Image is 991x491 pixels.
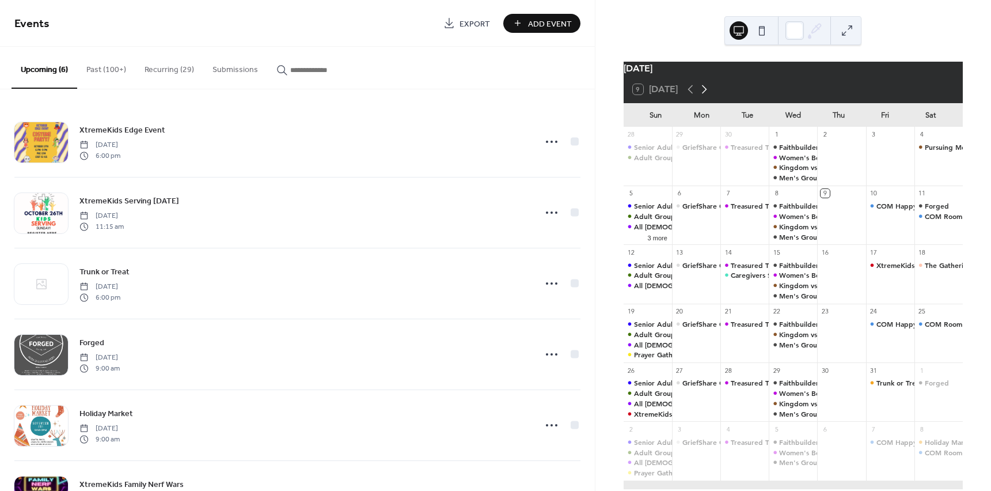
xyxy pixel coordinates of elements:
[769,142,817,152] div: Faithbuilders
[779,281,935,290] div: Kingdom vs Culture, “Living the Kingdom Way”
[624,211,672,221] div: Adult Group Life
[821,366,829,375] div: 30
[772,366,781,375] div: 29
[624,330,672,339] div: Adult Group Life
[769,378,817,388] div: Faithbuilders
[720,319,769,329] div: Treasured Times
[779,448,849,458] div: Women's Book Study
[720,270,769,280] div: Caregivers Support Group
[682,378,740,388] div: GriefShare Group
[769,153,817,163] div: Women's Book Study
[682,319,740,329] div: GriefShare Group
[624,222,672,232] div: All Church Immersion: Exploring Holiness in Scripture
[779,340,836,350] div: Men's Group Life
[870,307,878,316] div: 24
[634,409,723,419] div: XtremeKids Serving [DATE]
[769,201,817,211] div: Faithbuilders
[918,189,927,198] div: 11
[918,248,927,256] div: 18
[682,260,740,270] div: GriefShare Group
[769,222,817,232] div: Kingdom vs Culture, “Living the Kingdom Way”
[779,409,836,419] div: Men's Group Life
[627,366,636,375] div: 26
[624,468,672,478] div: Prayer Gathering
[779,378,822,388] div: Faithbuilders
[624,458,672,467] div: All Church Immersion: Exploring Holiness in Scripture
[624,399,672,409] div: All Church Immersion: Exploring Holiness in Scripture
[731,142,784,152] div: Treasured Times
[914,448,963,458] div: COM Room Visits
[682,437,740,447] div: GriefShare Group
[79,353,120,363] span: [DATE]
[634,330,689,339] div: Adult Group Life
[769,319,817,329] div: Faithbuilders
[682,142,740,152] div: GriefShare Group
[460,18,490,30] span: Export
[870,425,878,433] div: 7
[779,211,849,221] div: Women's Book Study
[770,104,816,127] div: Wed
[772,425,781,433] div: 5
[925,201,949,211] div: Forged
[724,425,732,433] div: 4
[435,14,499,33] a: Export
[779,330,935,339] div: Kingdom vs Culture, “Living the Kingdom Way”
[769,458,817,467] div: Men's Group Life
[634,340,863,350] div: All [DEMOGRAPHIC_DATA] Immersion: Exploring Holiness in Scripture
[821,307,829,316] div: 23
[918,425,927,433] div: 8
[624,319,672,329] div: Senior Adult Sunday School
[866,378,914,388] div: Trunk or Treat
[682,201,740,211] div: GriefShare Group
[779,163,935,172] div: Kingdom vs Culture, “Living the Kingdom Way”
[634,211,689,221] div: Adult Group Life
[779,388,849,398] div: Women's Book Study
[772,248,781,256] div: 15
[624,340,672,350] div: All Church Immersion: Exploring Holiness in Scripture
[79,282,120,292] span: [DATE]
[79,434,120,444] span: 9:00 am
[634,468,690,478] div: Prayer Gathering
[772,130,781,139] div: 1
[203,47,267,88] button: Submissions
[720,260,769,270] div: Treasured Times
[731,201,784,211] div: Treasured Times
[79,140,120,150] span: [DATE]
[769,270,817,280] div: Women's Book Study
[633,104,679,127] div: Sun
[79,124,165,137] span: XtremeKids Edge Event
[624,260,672,270] div: Senior Adult Sunday School
[720,142,769,152] div: Treasured Times
[724,366,732,375] div: 28
[816,104,862,127] div: Thu
[925,319,981,329] div: COM Room Visits
[925,211,981,221] div: COM Room Visits
[769,173,817,183] div: Men's Group Life
[769,437,817,447] div: Faithbuilders
[634,153,689,163] div: Adult Group Life
[821,425,829,433] div: 6
[769,409,817,419] div: Men's Group Life
[672,201,720,211] div: GriefShare Group
[634,270,689,280] div: Adult Group Life
[79,336,104,349] a: Forged
[769,330,817,339] div: Kingdom vs Culture, “Living the Kingdom Way”
[675,307,684,316] div: 20
[720,437,769,447] div: Treasured Times
[724,307,732,316] div: 21
[624,62,963,75] div: [DATE]
[634,378,723,388] div: Senior Adult [DATE] School
[634,399,863,409] div: All [DEMOGRAPHIC_DATA] Immersion: Exploring Holiness in Scripture
[503,14,580,33] a: Add Event
[914,437,963,447] div: Holiday Market
[672,378,720,388] div: GriefShare Group
[624,409,672,419] div: XtremeKids Serving Sunday
[79,211,124,221] span: [DATE]
[779,232,836,242] div: Men's Group Life
[627,189,636,198] div: 5
[634,350,690,360] div: Prayer Gathering
[769,399,817,409] div: Kingdom vs Culture, “Living the Kingdom Way”
[135,47,203,88] button: Recurring (29)
[672,260,720,270] div: GriefShare Group
[79,266,130,278] span: Trunk or Treat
